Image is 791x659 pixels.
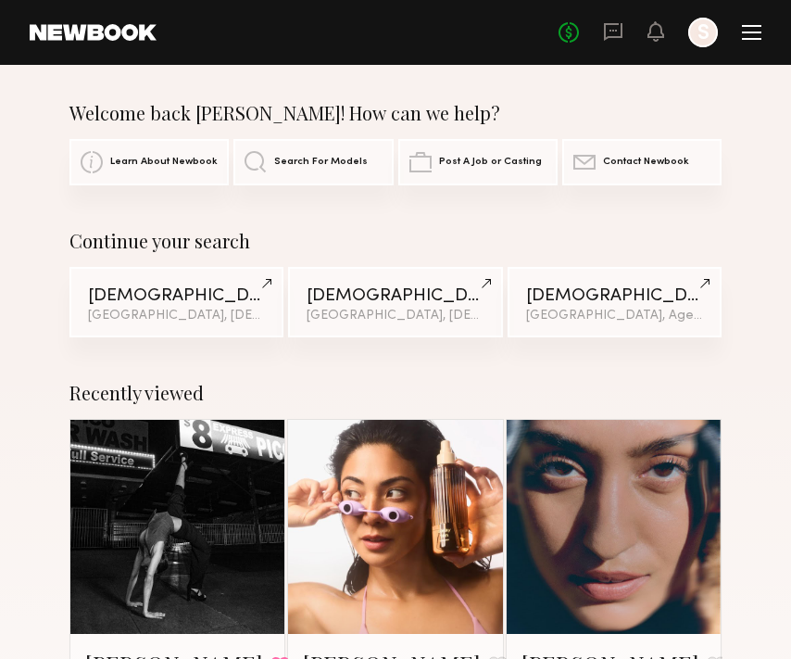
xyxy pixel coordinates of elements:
div: [DEMOGRAPHIC_DATA] Models [88,287,265,305]
div: [DEMOGRAPHIC_DATA] Models [307,287,483,305]
div: [GEOGRAPHIC_DATA], [DEMOGRAPHIC_DATA] / [DEMOGRAPHIC_DATA] [88,310,265,323]
a: S [688,18,718,47]
div: [GEOGRAPHIC_DATA], Age [DEMOGRAPHIC_DATA] y.o. [526,310,703,323]
a: Search For Models [233,139,393,185]
a: Learn About Newbook [69,139,229,185]
span: Learn About Newbook [110,157,218,168]
span: Search For Models [274,157,368,168]
div: Recently viewed [69,382,722,404]
div: Continue your search [69,230,722,252]
a: Post A Job or Casting [398,139,558,185]
a: Contact Newbook [562,139,722,185]
a: [DEMOGRAPHIC_DATA] Models[GEOGRAPHIC_DATA], [DEMOGRAPHIC_DATA] / [DEMOGRAPHIC_DATA] [69,267,283,337]
div: Welcome back [PERSON_NAME]! How can we help? [69,102,722,124]
a: [DEMOGRAPHIC_DATA] Models[GEOGRAPHIC_DATA], [DEMOGRAPHIC_DATA] / [DEMOGRAPHIC_DATA] [288,267,502,337]
a: [DEMOGRAPHIC_DATA] Models[GEOGRAPHIC_DATA], Age [DEMOGRAPHIC_DATA] y.o. [508,267,722,337]
div: [DEMOGRAPHIC_DATA] Models [526,287,703,305]
span: Contact Newbook [603,157,689,168]
span: Post A Job or Casting [439,157,542,168]
div: [GEOGRAPHIC_DATA], [DEMOGRAPHIC_DATA] / [DEMOGRAPHIC_DATA] [307,310,483,323]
